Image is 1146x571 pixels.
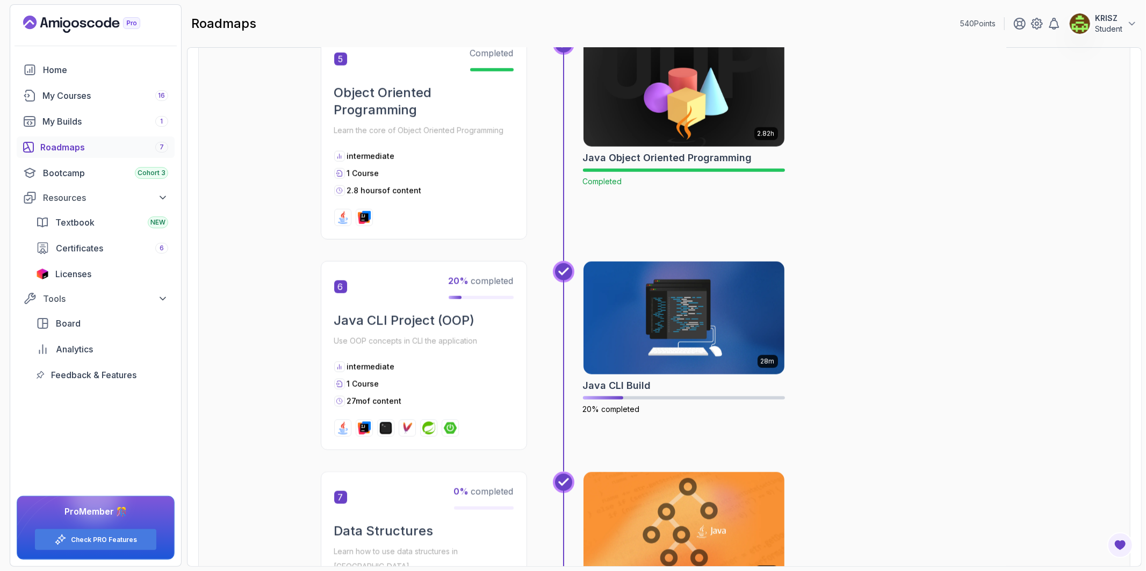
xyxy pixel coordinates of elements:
div: Tools [43,292,168,305]
p: Learn the core of Object Oriented Programming [334,123,514,138]
span: 7 [334,491,347,504]
div: Home [43,63,168,76]
h2: roadmaps [191,15,256,32]
a: licenses [30,263,175,285]
a: textbook [30,212,175,233]
h2: Java CLI Build [583,378,651,393]
span: Certificates [56,242,103,255]
p: 540 Points [960,18,996,29]
p: 28m [761,357,775,366]
a: Check PRO Features [71,536,137,544]
button: user profile imageKRISZStudent [1069,13,1137,34]
span: 20% completed [583,404,640,414]
a: board [30,313,175,334]
span: 7 [160,143,164,151]
img: spring-boot logo [444,422,457,435]
span: Board [56,317,81,330]
img: intellij logo [358,422,371,435]
span: 16 [158,91,165,100]
span: 1 Course [347,169,379,178]
a: courses [17,85,175,106]
img: java logo [336,211,349,224]
a: analytics [30,338,175,360]
img: Java CLI Build card [583,262,784,374]
span: 20 % [449,276,469,286]
p: 2.8 hours of content [347,185,422,196]
p: intermediate [347,151,395,162]
p: Use OOP concepts in CLI the application [334,334,514,349]
a: bootcamp [17,162,175,184]
span: 6 [160,244,164,252]
img: intellij logo [358,211,371,224]
a: Java Object Oriented Programming card2.82hJava Object Oriented ProgrammingCompleted [583,33,785,187]
p: 2.82h [758,129,775,138]
div: My Builds [42,115,168,128]
span: 5 [334,53,347,66]
a: builds [17,111,175,132]
button: Open Feedback Button [1107,532,1133,558]
p: 27m of content [347,396,402,407]
button: Resources [17,188,175,207]
span: 6 [334,280,347,293]
div: Resources [43,191,168,204]
button: Tools [17,289,175,308]
span: Textbook [55,216,95,229]
span: Feedback & Features [51,368,136,381]
button: Check PRO Features [34,529,157,551]
span: completed [449,276,514,286]
span: Analytics [56,343,93,356]
span: completed [454,486,514,497]
span: Licenses [55,268,91,280]
a: Java CLI Build card28mJava CLI Build20% completed [583,261,785,415]
img: spring logo [422,422,435,435]
p: Student [1095,24,1122,34]
span: Completed [470,48,514,59]
span: 0 % [454,486,469,497]
span: Completed [583,177,622,186]
a: certificates [30,237,175,259]
div: My Courses [42,89,168,102]
h2: Java Object Oriented Programming [583,150,752,165]
div: Bootcamp [43,167,168,179]
img: maven logo [401,422,414,435]
span: NEW [150,218,165,227]
p: intermediate [347,362,395,372]
h2: Data Structures [334,523,514,540]
img: Java Object Oriented Programming card [583,34,784,147]
h2: Java CLI Project (OOP) [334,312,514,329]
img: terminal logo [379,422,392,435]
p: KRISZ [1095,13,1122,24]
span: Cohort 3 [138,169,165,177]
a: Landing page [23,16,165,33]
span: 1 Course [347,379,379,388]
img: jetbrains icon [36,269,49,279]
a: roadmaps [17,136,175,158]
a: home [17,59,175,81]
span: 1 [161,117,163,126]
h2: Object Oriented Programming [334,84,514,119]
div: Roadmaps [40,141,168,154]
a: feedback [30,364,175,386]
img: java logo [336,422,349,435]
img: user profile image [1070,13,1090,34]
